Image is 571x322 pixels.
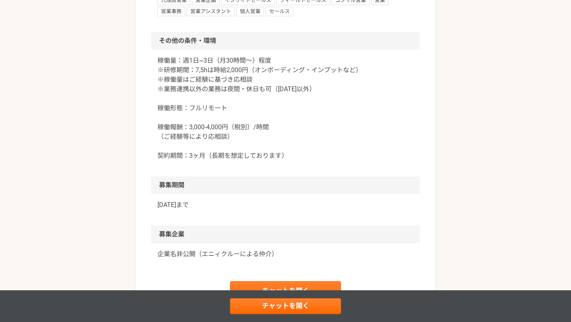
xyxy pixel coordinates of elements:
h2: 募集期間 [151,176,420,194]
h2: その他の条件・環境 [151,32,420,50]
h2: 募集企業 [151,226,420,243]
span: 個人営業 [236,7,264,16]
a: 企業名非公開（エニィクルーによる仲介） [157,249,414,259]
span: 営業事務 [157,7,185,16]
span: セールス [266,7,293,16]
a: チャットを開く [230,298,341,314]
p: 稼働量：週1日~3日（月30時間〜）程度 ※研修期間：7,5hは時給2,000円（オンボーディング・インプットなど） ※稼働量はご経験に基づき応相談 ※業務連携以外の業務は夜間・休日も可（[DA... [157,56,414,161]
span: 営業アシスタント [187,7,235,16]
p: [DATE]まで [157,200,414,210]
a: チャットを開く [230,281,341,300]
